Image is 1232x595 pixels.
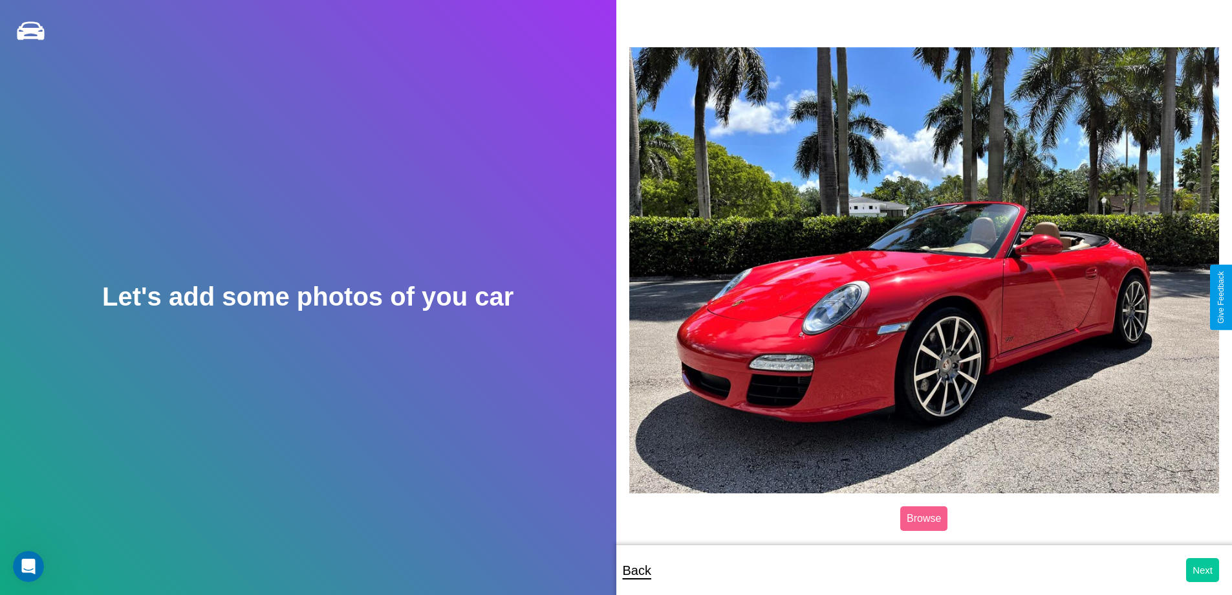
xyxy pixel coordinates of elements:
[629,47,1220,493] img: posted
[900,506,947,531] label: Browse
[623,559,651,582] p: Back
[1186,558,1219,582] button: Next
[13,551,44,582] iframe: Intercom live chat
[1216,271,1226,324] div: Give Feedback
[102,282,513,311] h2: Let's add some photos of you car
